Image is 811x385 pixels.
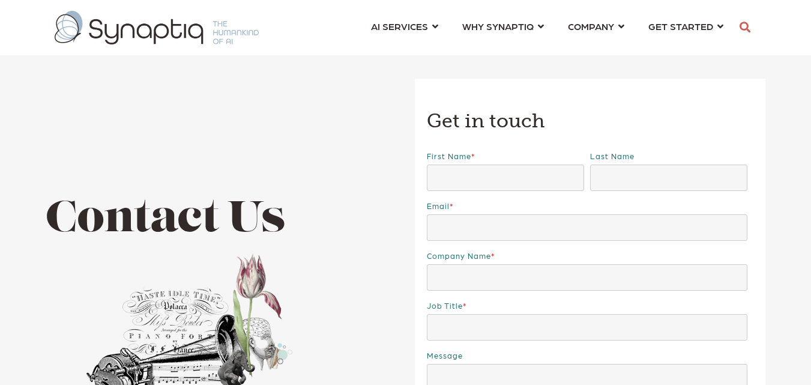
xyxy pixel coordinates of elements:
span: Company name [427,251,491,260]
span: Email [427,201,450,210]
span: COMPANY [568,18,614,34]
h1: Contact Us [46,197,397,244]
h3: Get in touch [427,109,754,134]
a: AI SERVICES [371,15,438,37]
img: synaptiq logo-1 [55,11,259,44]
nav: menu [359,6,735,49]
span: First name [427,151,471,160]
a: COMPANY [568,15,624,37]
span: WHY SYNAPTIQ [462,18,534,34]
span: GET STARTED [648,18,713,34]
a: WHY SYNAPTIQ [462,15,544,37]
a: GET STARTED [648,15,723,37]
span: AI SERVICES [371,18,428,34]
span: Job Title [427,301,463,310]
span: Last name [590,151,635,160]
span: Message [427,351,463,360]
